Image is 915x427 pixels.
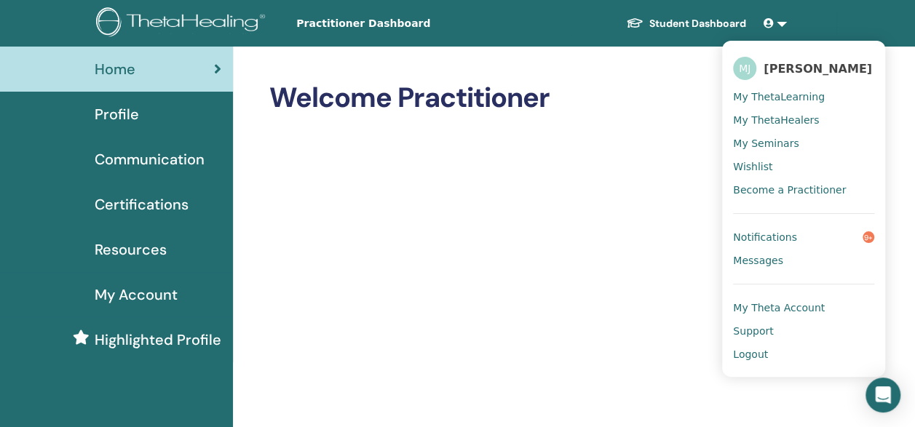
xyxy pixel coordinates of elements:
span: Become a Practitioner [733,183,846,196]
span: My Theta Account [733,301,825,314]
a: My Theta Account [733,296,874,319]
span: Profile [95,103,139,125]
span: My ThetaHealers [733,113,819,127]
a: My ThetaHealers [733,108,874,132]
img: logo.png [96,7,270,40]
a: MJ[PERSON_NAME] [733,52,874,85]
span: Practitioner Dashboard [296,16,515,31]
span: Logout [733,348,768,361]
span: MJ [733,57,756,80]
span: My Account [95,284,178,306]
a: Messages [733,249,874,272]
span: Highlighted Profile [95,329,221,351]
img: graduation-cap-white.svg [626,17,643,29]
span: My Seminars [733,137,799,150]
a: Become a Practitioner [733,178,874,201]
span: Certifications [95,193,189,215]
span: Resources [95,239,167,260]
div: Open Intercom Messenger [866,378,900,412]
span: Home [95,58,135,80]
span: Notifications [733,231,797,244]
span: Wishlist [733,160,772,173]
span: [PERSON_NAME] [764,61,872,76]
span: Communication [95,148,205,170]
a: Logout [733,343,874,366]
a: Student Dashboard [614,10,758,37]
span: Messages [733,254,783,267]
a: Notifications9+ [733,226,874,249]
span: 9+ [863,231,874,243]
a: Wishlist [733,155,874,178]
h2: Welcome Practitioner [269,81,788,115]
a: My Seminars [733,132,874,155]
a: My ThetaLearning [733,85,874,108]
a: Support [733,319,874,343]
span: Support [733,324,773,338]
span: My ThetaLearning [733,90,825,103]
